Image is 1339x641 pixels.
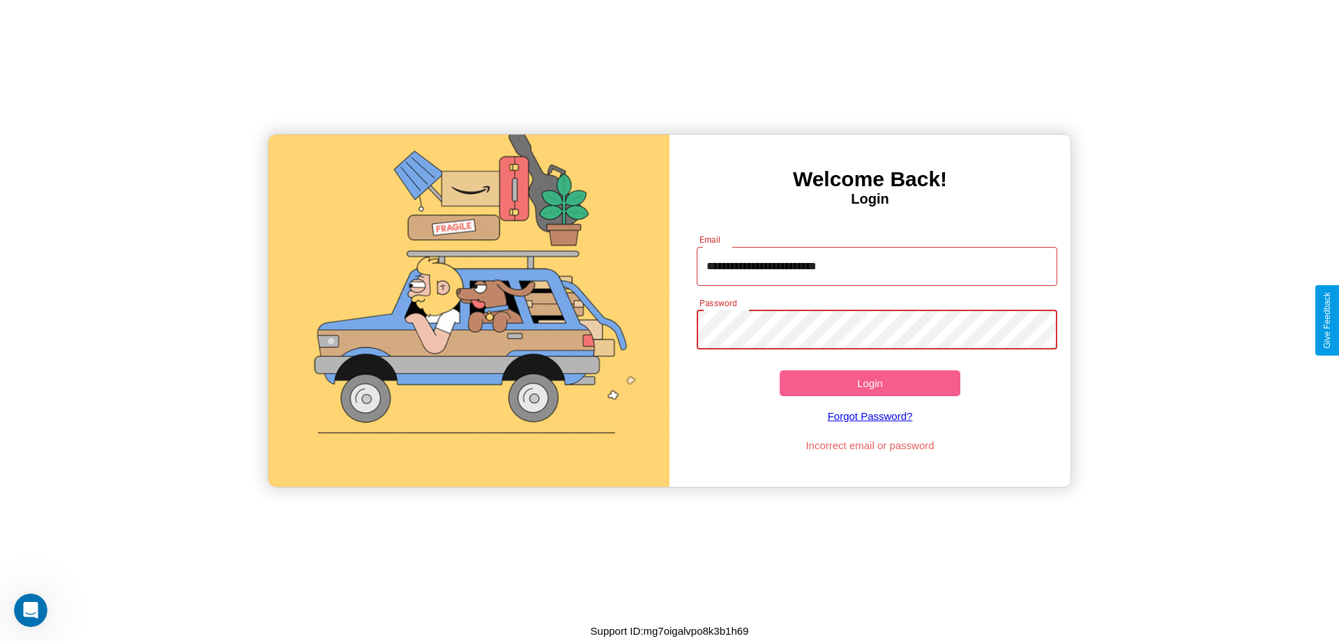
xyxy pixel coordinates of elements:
label: Email [699,234,721,246]
h3: Welcome Back! [669,167,1071,191]
h4: Login [669,191,1071,207]
img: gif [268,135,669,487]
div: Give Feedback [1322,292,1332,349]
iframe: Intercom live chat [14,594,47,627]
a: Forgot Password? [690,396,1051,436]
p: Support ID: mg7oigalvpo8k3b1h69 [591,621,749,640]
label: Password [699,297,736,309]
button: Login [780,370,960,396]
p: Incorrect email or password [690,436,1051,455]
